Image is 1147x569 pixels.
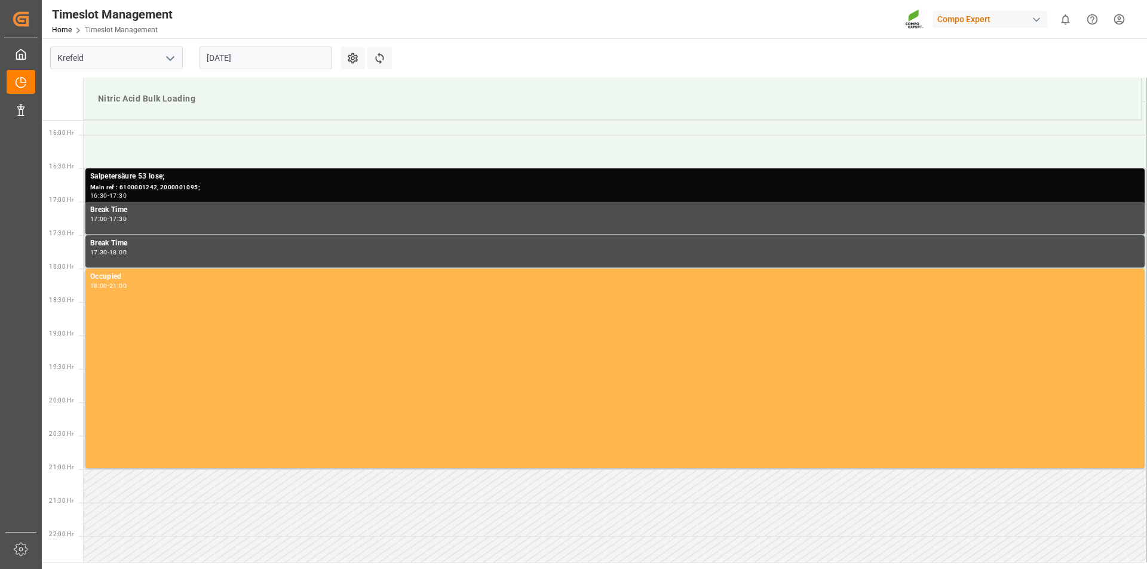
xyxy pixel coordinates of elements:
span: 21:00 Hr [49,464,73,470]
div: - [108,216,109,222]
div: Break Time [90,238,1140,250]
div: Main ref : 6100001242, 2000001095; [90,183,1140,193]
div: 17:30 [90,250,108,255]
div: Compo Expert [933,11,1047,28]
input: Type to search/select [50,47,183,69]
div: 17:30 [109,216,127,222]
div: 17:30 [109,193,127,198]
div: Salpetersäure 53 lose; [90,171,1140,183]
span: 20:00 Hr [49,397,73,404]
span: 18:30 Hr [49,297,73,303]
span: 21:30 Hr [49,497,73,504]
div: Break Time [90,204,1140,216]
div: Occupied [90,271,1140,283]
button: Compo Expert [933,8,1052,30]
button: show 0 new notifications [1052,6,1079,33]
span: 16:30 Hr [49,163,73,170]
span: 20:30 Hr [49,430,73,437]
div: 21:00 [109,283,127,288]
div: Nitric Acid Bulk Loading [93,88,1132,110]
button: open menu [161,49,179,67]
img: Screenshot%202023-09-29%20at%2010.02.21.png_1712312052.png [905,9,924,30]
div: Timeslot Management [52,5,173,23]
div: 18:00 [90,283,108,288]
div: 16:30 [90,193,108,198]
button: Help Center [1079,6,1106,33]
div: 17:00 [90,216,108,222]
div: - [108,283,109,288]
input: DD.MM.YYYY [200,47,332,69]
div: 18:00 [109,250,127,255]
div: - [108,193,109,198]
span: 16:00 Hr [49,130,73,136]
span: 17:00 Hr [49,196,73,203]
span: 22:00 Hr [49,531,73,537]
span: 19:30 Hr [49,364,73,370]
span: 18:00 Hr [49,263,73,270]
span: 19:00 Hr [49,330,73,337]
div: - [108,250,109,255]
a: Home [52,26,72,34]
span: 17:30 Hr [49,230,73,236]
